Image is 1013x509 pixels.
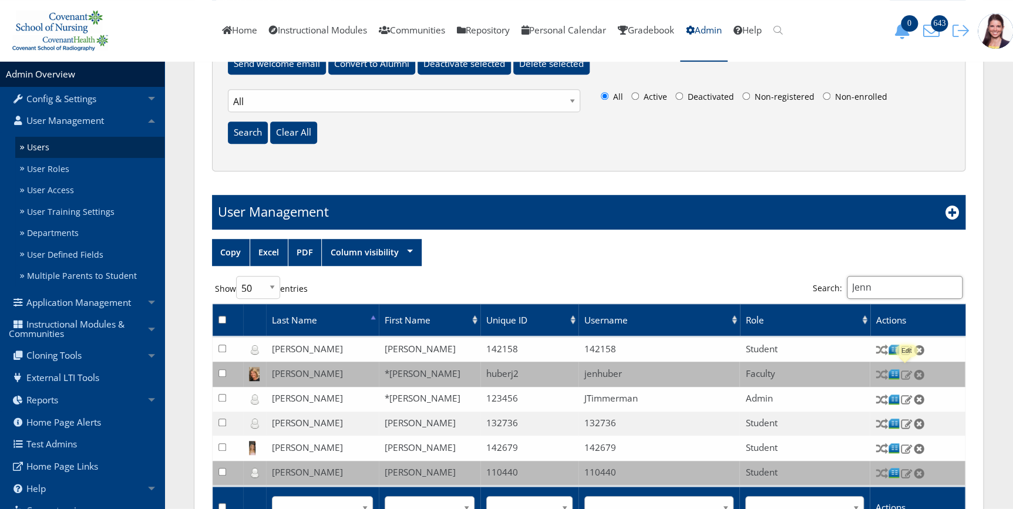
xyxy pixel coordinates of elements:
a: User Roles [15,158,164,180]
img: Courses [888,467,900,479]
td: [PERSON_NAME] [266,387,379,411]
i: Add New [945,205,960,220]
td: [PERSON_NAME] [379,337,480,362]
td: Last Name: activate to sort column descending [266,336,379,337]
label: Show entries [212,276,311,299]
td: [PERSON_NAME] [379,412,480,436]
td: First Name: activate to sort column ascending [379,304,480,336]
th: Username: activate to sort column ascending [578,304,740,336]
img: Switch User [876,393,888,406]
th: Role: activate to sort column ascending [739,336,870,337]
th: Username: activate to sort column ascending [578,336,740,337]
img: Courses [888,393,900,406]
img: Delete [913,418,925,429]
div: Switch User [866,347,897,353]
th: Actions [870,304,966,336]
td: [PERSON_NAME] [266,436,379,461]
td: Last Name: activate to sort column descending [266,304,379,336]
input: Clear All [270,122,317,144]
a: 0 [890,24,919,36]
span: 0 [901,15,918,32]
input: Non-registered [742,92,750,100]
input: All [601,92,608,100]
a: User Access [15,180,164,201]
input: Deactivated [675,92,683,100]
img: Delete [913,468,925,478]
td: [PERSON_NAME] [266,362,379,387]
img: Edit [900,369,913,380]
td: Student [739,461,870,486]
label: Non-enrolled [820,89,890,109]
img: Courses [888,417,900,430]
img: Switch User [876,368,888,380]
td: jenhuber [578,362,740,387]
a: User Training Settings [15,201,164,223]
td: 132736 [578,412,740,436]
td: 123456 [480,387,578,411]
td: Admin [739,387,870,411]
td: [PERSON_NAME] [379,436,480,461]
img: Edit [900,468,913,478]
label: All [598,89,626,109]
input: Search: [847,276,962,299]
img: Delete [913,345,925,355]
div: Edit [901,348,911,354]
td: [PERSON_NAME] [266,412,379,436]
img: Delete [913,394,925,404]
a: 643 [919,24,948,36]
td: 110440 [480,461,578,486]
img: Switch User [876,467,888,479]
th: Role: activate to sort column ascending [740,304,870,336]
td: Student [739,412,870,436]
img: Edit [900,394,913,404]
img: Edit [900,418,913,429]
td: 142679 [578,436,740,461]
td: Student [739,436,870,461]
h1: User Management [218,203,329,221]
td: [PERSON_NAME] [266,337,379,362]
img: Delete [913,369,925,380]
input: Delete selected [513,53,590,75]
input: Non-enrolled [823,92,830,100]
img: Switch User [876,442,888,454]
input: Send welcome email [228,53,326,75]
input: Active [631,92,639,100]
label: Active [628,89,670,109]
td: 142158 [578,337,740,362]
td: 110440 [578,461,740,486]
td: 142679 [480,436,578,461]
td: huberj2 [480,362,578,387]
input: Search [228,122,268,144]
img: Switch User [876,417,888,430]
label: Non-registered [739,89,817,109]
td: First Name: activate to sort column ascending [379,336,480,337]
select: Showentries [236,276,280,299]
div: Courses [883,347,905,353]
td: [PERSON_NAME] [266,461,379,486]
a: PDF [288,239,322,266]
a: Multiple Parents to Student [15,265,164,287]
button: 0 [890,22,919,39]
th: Unique ID: activate to sort column ascending [480,304,578,336]
a: Admin Overview [6,68,75,80]
img: 1943_125_125.jpg [978,14,1013,49]
a: Departments [15,223,164,244]
td: [PERSON_NAME] [379,461,480,486]
td: *[PERSON_NAME] [379,362,480,387]
span: 643 [931,15,948,32]
input: Deactivate selected [418,53,511,75]
th: Actions [870,336,965,337]
button: 643 [919,22,948,39]
label: Deactivated [672,89,737,109]
td: JTimmerman [578,387,740,411]
td: *[PERSON_NAME] [379,387,480,411]
img: Edit [900,443,913,454]
td: 132736 [480,412,578,436]
label: Search: [810,276,965,299]
a: User Defined Fields [15,244,164,265]
a: Copy [212,239,250,266]
th: Unique ID: activate to sort column ascending [480,336,578,337]
td: Faculty [739,362,870,387]
a: Column visibility [322,239,421,266]
img: Courses [888,442,900,454]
